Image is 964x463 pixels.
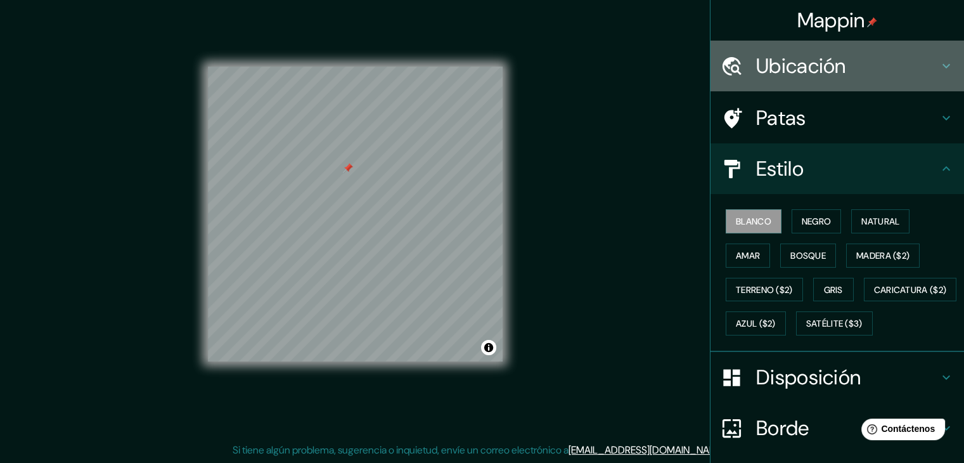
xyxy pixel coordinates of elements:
button: Azul ($2) [726,311,786,336]
button: Caricatura ($2) [864,278,957,302]
iframe: Lanzador de widgets de ayuda [851,414,950,449]
font: Si tiene algún problema, sugerencia o inquietud, envíe un correo electrónico a [233,443,569,457]
font: Amar [736,250,760,261]
button: Madera ($2) [846,244,920,268]
button: Satélite ($3) [796,311,873,336]
font: Madera ($2) [856,250,909,261]
div: Disposición [710,352,964,403]
button: Gris [813,278,854,302]
font: Ubicación [756,53,846,79]
font: Natural [861,216,899,227]
font: Disposición [756,364,861,391]
button: Terreno ($2) [726,278,803,302]
a: [EMAIL_ADDRESS][DOMAIN_NAME] [569,443,725,457]
canvas: Mapa [208,67,503,362]
font: Azul ($2) [736,318,776,330]
img: pin-icon.png [867,17,877,27]
font: Gris [824,284,843,296]
button: Blanco [726,209,781,233]
button: Activar o desactivar atribución [481,340,496,355]
font: Bosque [790,250,826,261]
font: Patas [756,105,806,131]
div: Borde [710,403,964,453]
font: Terreno ($2) [736,284,793,296]
font: Caricatura ($2) [874,284,947,296]
div: Estilo [710,143,964,194]
font: Blanco [736,216,771,227]
button: Negro [792,209,842,233]
font: Estilo [756,155,804,182]
button: Bosque [780,244,836,268]
font: Mappin [797,7,865,34]
div: Patas [710,93,964,143]
font: Negro [802,216,832,227]
font: Satélite ($3) [806,318,863,330]
button: Amar [726,244,770,268]
button: Natural [851,209,909,233]
div: Ubicación [710,41,964,91]
font: Borde [756,415,809,441]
